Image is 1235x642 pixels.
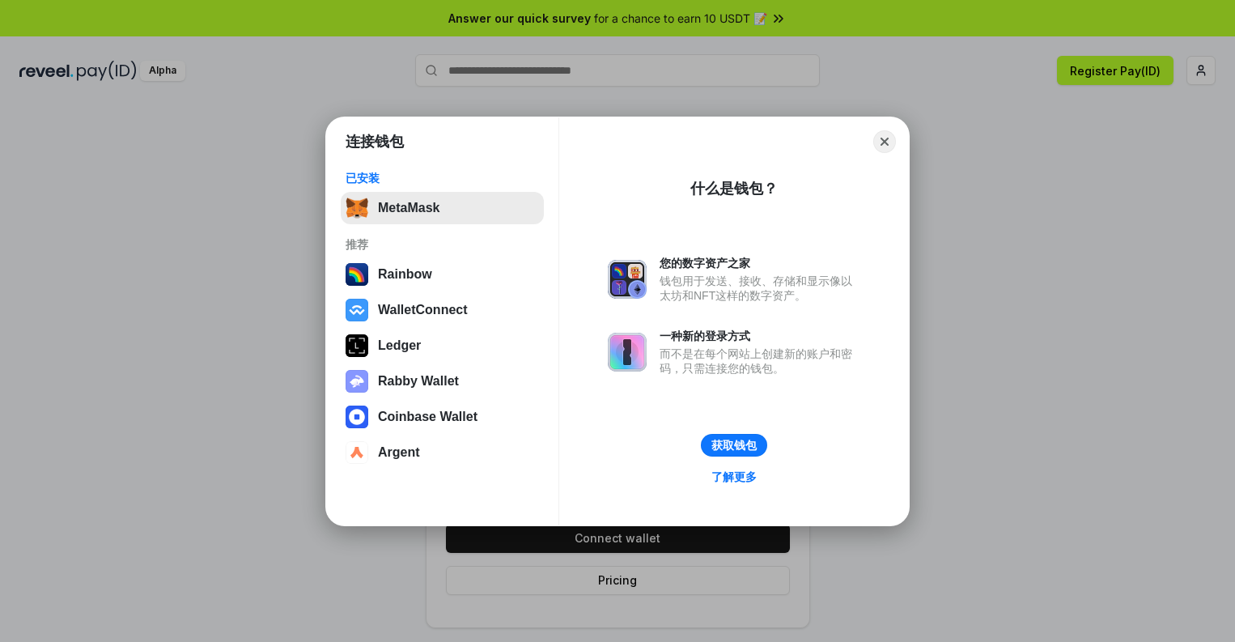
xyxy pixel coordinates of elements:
div: 钱包用于发送、接收、存储和显示像以太坊和NFT这样的数字资产。 [660,274,860,303]
button: Ledger [341,330,544,362]
div: WalletConnect [378,303,468,317]
button: Argent [341,436,544,469]
img: svg+xml,%3Csvg%20width%3D%2228%22%20height%3D%2228%22%20viewBox%3D%220%200%2028%2028%22%20fill%3D... [346,299,368,321]
div: Argent [378,445,420,460]
div: Ledger [378,338,421,353]
img: svg+xml,%3Csvg%20xmlns%3D%22http%3A%2F%2Fwww.w3.org%2F2000%2Fsvg%22%20fill%3D%22none%22%20viewBox... [608,333,647,372]
img: svg+xml,%3Csvg%20width%3D%2228%22%20height%3D%2228%22%20viewBox%3D%220%200%2028%2028%22%20fill%3D... [346,441,368,464]
img: svg+xml,%3Csvg%20fill%3D%22none%22%20height%3D%2233%22%20viewBox%3D%220%200%2035%2033%22%20width%... [346,197,368,219]
div: 了解更多 [711,470,757,484]
div: 一种新的登录方式 [660,329,860,343]
div: Coinbase Wallet [378,410,477,424]
button: Close [873,130,896,153]
button: Coinbase Wallet [341,401,544,433]
button: 获取钱包 [701,434,767,457]
a: 了解更多 [702,466,766,487]
div: Rabby Wallet [378,374,459,389]
img: svg+xml,%3Csvg%20width%3D%22120%22%20height%3D%22120%22%20viewBox%3D%220%200%20120%20120%22%20fil... [346,263,368,286]
h1: 连接钱包 [346,132,404,151]
div: 已安装 [346,171,539,185]
div: 而不是在每个网站上创建新的账户和密码，只需连接您的钱包。 [660,347,860,376]
button: Rabby Wallet [341,365,544,398]
img: svg+xml,%3Csvg%20xmlns%3D%22http%3A%2F%2Fwww.w3.org%2F2000%2Fsvg%22%20fill%3D%22none%22%20viewBox... [608,260,647,299]
div: 您的数字资产之家 [660,256,860,270]
button: MetaMask [341,192,544,224]
button: WalletConnect [341,294,544,326]
img: svg+xml,%3Csvg%20xmlns%3D%22http%3A%2F%2Fwww.w3.org%2F2000%2Fsvg%22%20width%3D%2228%22%20height%3... [346,334,368,357]
div: 获取钱包 [711,438,757,453]
div: 什么是钱包？ [690,179,778,198]
div: 推荐 [346,237,539,252]
div: MetaMask [378,201,439,215]
img: svg+xml,%3Csvg%20xmlns%3D%22http%3A%2F%2Fwww.w3.org%2F2000%2Fsvg%22%20fill%3D%22none%22%20viewBox... [346,370,368,393]
button: Rainbow [341,258,544,291]
img: svg+xml,%3Csvg%20width%3D%2228%22%20height%3D%2228%22%20viewBox%3D%220%200%2028%2028%22%20fill%3D... [346,406,368,428]
div: Rainbow [378,267,432,282]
